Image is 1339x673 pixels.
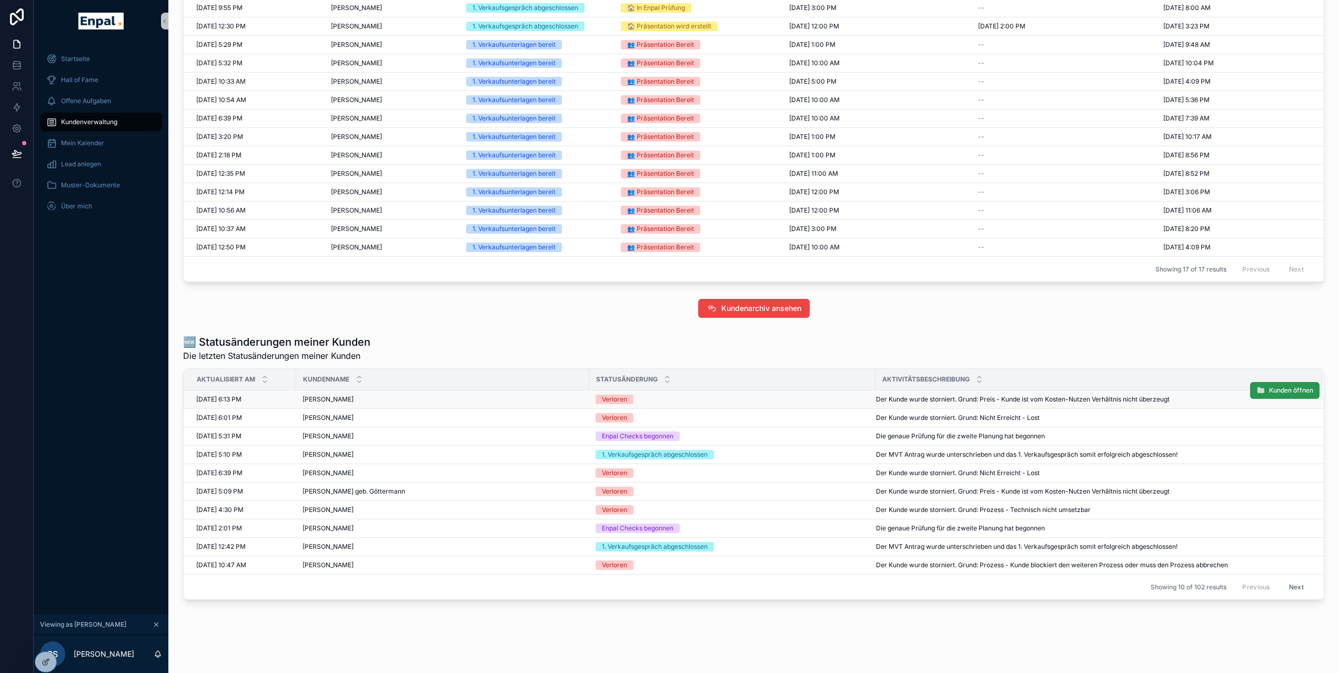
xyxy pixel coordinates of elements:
span: [DATE] 10:17 AM [1163,133,1212,141]
span: [DATE] 2:01 PM [196,524,242,533]
a: 1. Verkaufsunterlagen bereit [466,40,608,49]
a: [DATE] 3:20 PM [196,133,318,141]
span: [DATE] 3:06 PM [1163,188,1210,196]
span: -- [978,59,984,67]
a: [DATE] 10:56 AM [196,206,318,215]
button: Next [1282,579,1311,595]
a: [DATE] 5:00 PM [789,77,965,86]
div: 👥 Präsentation Bereit [627,187,694,197]
a: Offene Aufgaben [40,92,162,111]
a: [DATE] 12:50 PM [196,243,318,252]
span: [DATE] 5:31 PM [196,432,241,440]
span: [DATE] 3:00 PM [789,225,837,233]
a: [DATE] 10:00 AM [789,59,965,67]
a: 👥 Präsentation Bereit [621,187,777,197]
div: 👥 Präsentation Bereit [627,169,694,178]
a: -- [978,151,1156,159]
div: 🏠 In Enpal Prüfung [627,3,685,13]
span: [DATE] 5:00 PM [789,77,837,86]
span: [DATE] 10:37 AM [196,225,246,233]
span: [DATE] 12:00 PM [789,188,839,196]
span: Lead anlegen [61,160,101,168]
a: [DATE] 2:00 PM [978,22,1156,31]
button: Kunden öffnen [1250,382,1320,399]
span: [DATE] 10:54 AM [196,96,246,104]
a: -- [978,59,1156,67]
a: 1. Verkaufsgespräch abgeschlossen [466,3,608,13]
a: [PERSON_NAME] [331,41,454,49]
span: Der Kunde wurde storniert. Grund: Nicht Erreicht - Lost [876,414,1040,422]
a: [DATE] 5:29 PM [196,41,318,49]
a: [DATE] 11:06 AM [1163,206,1310,215]
span: -- [978,243,984,252]
a: 1. Verkaufsunterlagen bereit [466,114,608,123]
span: [DATE] 12:50 PM [196,243,246,252]
span: [PERSON_NAME] [331,22,382,31]
span: [DATE] 5:36 PM [1163,96,1210,104]
span: [DATE] 11:00 AM [789,169,838,178]
a: 1. Verkaufsunterlagen bereit [466,224,608,234]
span: Der Kunde wurde storniert. Grund: Prozess - Technisch nicht umsetzbar [876,506,1091,514]
span: [DATE] 12:35 PM [196,169,245,178]
span: [DATE] 1:00 PM [789,133,835,141]
span: Über mich [61,202,92,210]
a: 1. Verkaufsunterlagen bereit [466,169,608,178]
div: scrollable content [34,42,168,229]
a: [DATE] 3:23 PM [1163,22,1310,31]
span: [DATE] 4:30 PM [196,506,244,514]
a: [DATE] 12:14 PM [196,188,318,196]
a: 👥 Präsentation Bereit [621,58,777,68]
a: 👥 Präsentation Bereit [621,243,777,252]
span: [DATE] 8:00 AM [1163,4,1211,12]
a: 👥 Präsentation Bereit [621,40,777,49]
span: [DATE] 12:00 PM [789,22,839,31]
a: -- [978,77,1156,86]
div: 1. Verkaufsunterlagen bereit [472,150,556,160]
span: Der Kunde wurde storniert. Grund: Nicht Erreicht - Lost [876,469,1040,477]
a: 1. Verkaufsunterlagen bereit [466,243,608,252]
span: [DATE] 10:56 AM [196,206,246,215]
a: Über mich [40,197,162,216]
span: Der MVT Antrag wurde unterschrieben und das 1. Verkaufsgespräch somit erfolgreich abgeschlossen! [876,450,1177,459]
span: [DATE] 1:00 PM [789,41,835,49]
span: [PERSON_NAME] [331,59,382,67]
span: -- [978,4,984,12]
span: [DATE] 3:23 PM [1163,22,1210,31]
a: [DATE] 7:39 AM [1163,114,1310,123]
a: 1. Verkaufsunterlagen bereit [466,206,608,215]
a: 👥 Präsentation Bereit [621,150,777,160]
span: [DATE] 10:00 AM [789,96,840,104]
a: [PERSON_NAME] [331,243,454,252]
span: [PERSON_NAME] [331,133,382,141]
span: Der Kunde wurde storniert. Grund: Preis - Kunde ist vom Kosten-Nutzen Verhältnis nicht überzeugt [876,487,1170,496]
span: Aktualisiert am [197,375,255,384]
a: [DATE] 1:00 PM [789,133,965,141]
a: [PERSON_NAME] [331,225,454,233]
a: [DATE] 8:56 PM [1163,151,1310,159]
span: [DATE] 10:47 AM [196,561,246,569]
div: 1. Verkaufsunterlagen bereit [472,224,556,234]
div: 👥 Präsentation Bereit [627,243,694,252]
a: 1. Verkaufsgespräch abgeschlossen [466,22,608,31]
div: 👥 Präsentation Bereit [627,224,694,234]
div: 1. Verkaufsunterlagen bereit [472,95,556,105]
div: Verloren [602,560,627,570]
div: 👥 Präsentation Bereit [627,95,694,105]
a: [DATE] 2:18 PM [196,151,318,159]
a: Lead anlegen [40,155,162,174]
div: 👥 Präsentation Bereit [627,150,694,160]
a: 1. Verkaufsunterlagen bereit [466,187,608,197]
a: [PERSON_NAME] [331,151,454,159]
span: [PERSON_NAME] [331,77,382,86]
span: [DATE] 9:48 AM [1163,41,1210,49]
span: Mein Kalender [61,139,104,147]
span: [DATE] 8:52 PM [1163,169,1210,178]
a: [DATE] 8:52 PM [1163,169,1310,178]
a: -- [978,188,1156,196]
a: [DATE] 12:00 PM [789,22,965,31]
a: [DATE] 10:04 PM [1163,59,1310,67]
span: Der Kunde wurde storniert. Grund: Preis - Kunde ist vom Kosten-Nutzen Verhältnis nicht überzeugt [876,395,1170,404]
span: -- [978,225,984,233]
span: [DATE] 5:32 PM [196,59,243,67]
span: [DATE] 12:30 PM [196,22,246,31]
